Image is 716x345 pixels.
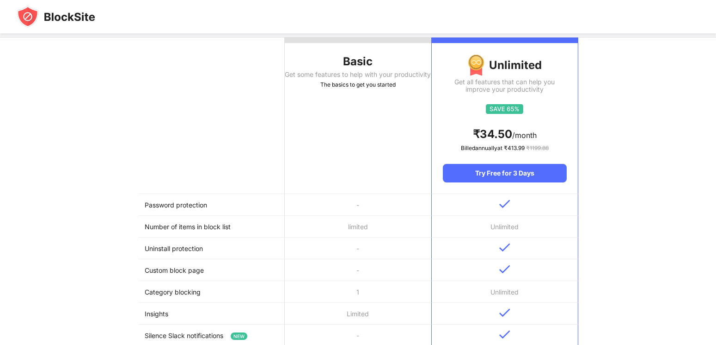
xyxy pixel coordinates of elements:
[285,71,431,78] div: Get some features to help with your productivity
[138,259,285,281] td: Custom block page
[138,281,285,303] td: Category blocking
[499,308,510,317] img: v-blue.svg
[138,194,285,216] td: Password protection
[138,303,285,325] td: Insights
[486,104,523,114] img: save65.svg
[443,144,566,153] div: Billed annually at ₹ 413.99
[285,238,431,259] td: -
[285,194,431,216] td: -
[138,238,285,259] td: Uninstall protection
[443,127,566,142] div: /month
[138,216,285,238] td: Number of items in block list
[231,332,247,340] span: NEW
[285,281,431,303] td: 1
[499,330,510,339] img: v-blue.svg
[285,259,431,281] td: -
[285,303,431,325] td: Limited
[473,127,512,141] span: ₹ 34.50
[285,216,431,238] td: limited
[285,54,431,69] div: Basic
[443,54,566,76] div: Unlimited
[443,164,566,182] div: Try Free for 3 Days
[431,281,578,303] td: Unlimited
[285,80,431,89] div: The basics to get you started
[431,216,578,238] td: Unlimited
[17,6,95,28] img: blocksite-icon-black.svg
[526,144,549,151] span: ₹ 1199.88
[443,78,566,93] div: Get all features that can help you improve your productivity
[499,265,510,274] img: v-blue.svg
[499,200,510,208] img: v-blue.svg
[468,54,484,76] img: img-premium-medal
[499,243,510,252] img: v-blue.svg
